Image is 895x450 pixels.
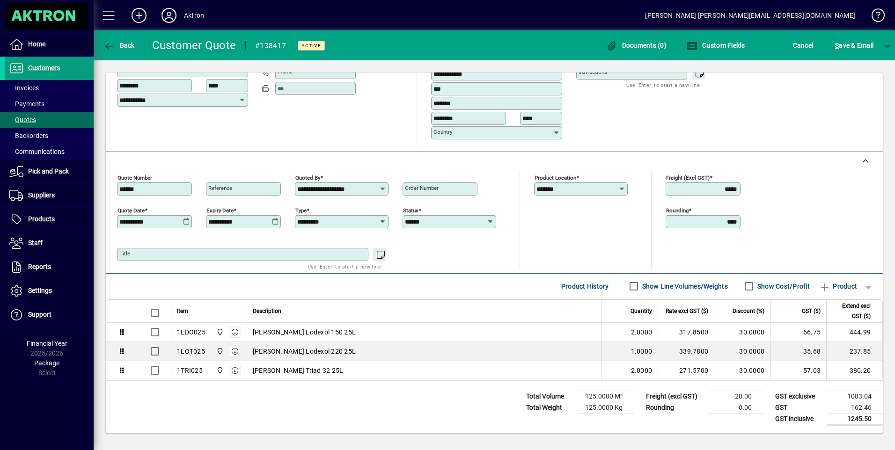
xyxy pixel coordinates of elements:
[561,279,609,294] span: Product History
[558,278,613,295] button: Product History
[295,174,320,181] mat-label: Quoted by
[827,391,883,402] td: 1083.04
[835,42,839,49] span: S
[28,215,55,223] span: Products
[177,347,205,356] div: 1LOT025
[684,37,748,54] button: Custom Fields
[686,42,745,49] span: Custom Fields
[641,402,707,413] td: Rounding
[253,306,281,316] span: Description
[631,347,653,356] span: 1.0000
[770,391,827,402] td: GST exclusive
[770,361,826,380] td: 57.03
[827,413,883,425] td: 1245.50
[9,116,36,123] span: Quotes
[5,128,94,144] a: Backorders
[308,261,381,272] mat-hint: Use 'Enter' to start a new line
[9,84,39,92] span: Invoices
[791,37,816,54] button: Cancel
[664,327,708,337] div: 317.8500
[214,365,225,376] span: Central
[714,323,770,342] td: 30.0000
[640,282,728,291] label: Show Line Volumes/Weights
[214,346,225,356] span: Central
[733,306,764,316] span: Discount (%)
[117,174,152,181] mat-label: Quote number
[631,366,653,375] span: 2.0000
[94,37,145,54] app-page-header-button: Back
[645,8,855,23] div: [PERSON_NAME] [PERSON_NAME][EMAIL_ADDRESS][DOMAIN_NAME]
[814,278,862,295] button: Product
[177,327,205,337] div: 1LDO025
[819,279,857,294] span: Product
[631,306,652,316] span: Quantity
[27,340,67,347] span: Financial Year
[826,323,882,342] td: 444.99
[253,327,356,337] span: [PERSON_NAME] Lodexol 150 25L
[832,301,871,321] span: Extend excl GST ($)
[433,129,452,135] mat-label: Country
[405,185,439,191] mat-label: Order number
[666,306,708,316] span: Rate excl GST ($)
[535,174,576,181] mat-label: Product location
[255,38,286,53] div: #138417
[521,402,578,413] td: Total Weight
[253,366,344,375] span: [PERSON_NAME] Triad 32 25L
[152,38,236,53] div: Customer Quote
[603,37,669,54] button: Documents (0)
[184,8,204,23] div: Aktron
[5,208,94,231] a: Products
[9,148,65,155] span: Communications
[5,80,94,96] a: Invoices
[5,160,94,183] a: Pick and Pack
[802,306,821,316] span: GST ($)
[826,361,882,380] td: 380.20
[5,96,94,112] a: Payments
[770,323,826,342] td: 66.75
[606,42,667,49] span: Documents (0)
[826,342,882,361] td: 237.85
[835,38,873,53] span: ave & Email
[28,287,52,294] span: Settings
[714,361,770,380] td: 30.0000
[707,391,763,402] td: 20.00
[5,112,94,128] a: Quotes
[295,207,307,213] mat-label: Type
[101,37,137,54] button: Back
[28,239,43,247] span: Staff
[177,366,203,375] div: 1TRI025
[666,207,689,213] mat-label: Rounding
[206,207,234,213] mat-label: Expiry date
[28,191,55,199] span: Suppliers
[28,263,51,270] span: Reports
[28,40,45,48] span: Home
[9,132,48,139] span: Backorders
[403,207,418,213] mat-label: Status
[119,250,130,257] mat-label: Title
[5,33,94,56] a: Home
[34,359,59,367] span: Package
[521,391,578,402] td: Total Volume
[641,391,707,402] td: Freight (excl GST)
[830,37,878,54] button: Save & Email
[664,366,708,375] div: 271.5700
[214,327,225,337] span: Central
[827,402,883,413] td: 162.46
[28,167,69,175] span: Pick and Pack
[5,184,94,207] a: Suppliers
[578,391,634,402] td: 125.0000 M³
[103,42,135,49] span: Back
[5,279,94,303] a: Settings
[770,402,827,413] td: GST
[631,327,653,337] span: 2.0000
[28,311,51,318] span: Support
[865,2,883,32] a: Knowledge Base
[117,207,145,213] mat-label: Quote date
[253,347,356,356] span: [PERSON_NAME] Lodexol 220 25L
[707,402,763,413] td: 0.00
[154,7,184,24] button: Profile
[301,43,321,49] span: Active
[5,303,94,327] a: Support
[5,232,94,255] a: Staff
[208,185,232,191] mat-label: Reference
